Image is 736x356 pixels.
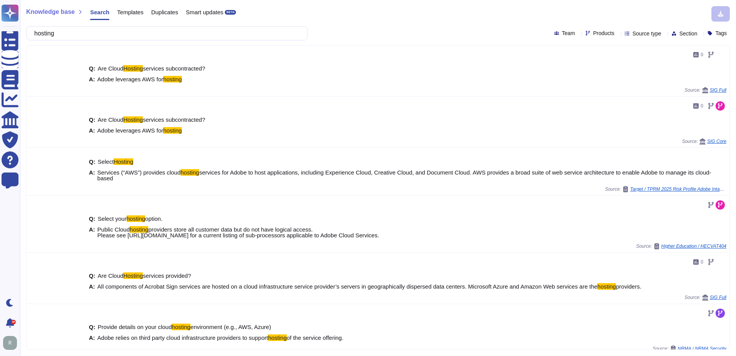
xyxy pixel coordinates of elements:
[143,65,205,72] span: services subcontracted?
[710,295,726,300] span: SIG Full
[186,9,224,15] span: Smart updates
[97,127,163,134] span: Adobe leverages AWS for
[679,31,698,36] span: Section
[191,324,271,330] span: environment (e.g., AWS, Azure)
[97,226,130,233] span: Public Cloud
[715,30,727,36] span: Tags
[145,215,162,222] span: option.
[123,116,143,123] mark: Hosting
[143,272,191,279] span: services provided?
[597,283,616,290] mark: hosting
[684,294,726,301] span: Source:
[89,227,95,238] b: A:
[678,346,726,351] span: NRMA / NRMA Security
[701,104,703,108] span: 0
[652,346,726,352] span: Source:
[143,116,205,123] span: services subcontracted?
[163,127,182,134] mark: hosting
[225,10,236,15] div: BETA
[98,65,124,72] span: Are Cloud
[130,226,148,233] mark: hosting
[98,158,114,165] span: Select
[682,138,726,144] span: Source:
[11,320,16,324] div: 9+
[97,169,181,176] span: Services (“AWS”) provides cloud
[97,226,379,238] span: providers store all customer data but do not have logical access. Please see [URL][DOMAIN_NAME] f...
[123,65,143,72] mark: Hosting
[151,9,178,15] span: Duplicates
[97,76,163,82] span: Adobe leverages AWS for
[97,169,711,181] span: services for Adobe to host applications, including Experience Cloud, Creative Cloud, and Document...
[98,215,127,222] span: Select your
[89,284,95,289] b: A:
[562,30,575,36] span: Team
[127,215,145,222] mark: hosting
[89,128,95,133] b: A:
[114,158,133,165] mark: Hosting
[181,169,199,176] mark: hosting
[89,170,95,181] b: A:
[616,283,641,290] span: providers.
[701,260,703,264] span: 0
[268,334,286,341] mark: hosting
[593,30,614,36] span: Products
[89,65,95,71] b: Q:
[98,324,172,330] span: Provide details on your cloud
[287,334,343,341] span: of the service offering.
[636,243,726,249] span: Source:
[89,159,95,165] b: Q:
[630,187,726,191] span: Target / TPRM 2025 Risk Profile Adobe Intake 39098506
[89,273,95,279] b: Q:
[117,9,143,15] span: Templates
[123,272,143,279] mark: Hosting
[172,324,190,330] mark: hosting
[89,324,95,330] b: Q:
[98,272,124,279] span: Are Cloud
[89,335,95,341] b: A:
[89,76,95,82] b: A:
[97,334,268,341] span: Adobe relies on third party cloud infrastructure providers to support
[89,117,95,123] b: Q:
[684,87,726,93] span: Source:
[89,216,95,222] b: Q:
[26,9,75,15] span: Knowledge base
[90,9,109,15] span: Search
[98,116,124,123] span: Are Cloud
[2,334,22,351] button: user
[3,336,17,350] img: user
[605,186,726,192] span: Source:
[163,76,182,82] mark: hosting
[707,139,726,144] span: SIG Core
[661,244,726,249] span: Higher Education / HECVAT404
[632,31,661,36] span: Source type
[710,88,726,92] span: SIG Full
[97,283,597,290] span: All components of Acrobat Sign services are hosted on a cloud infrastructure service provider’s s...
[30,27,299,40] input: Search a question or template...
[701,52,703,57] span: 0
